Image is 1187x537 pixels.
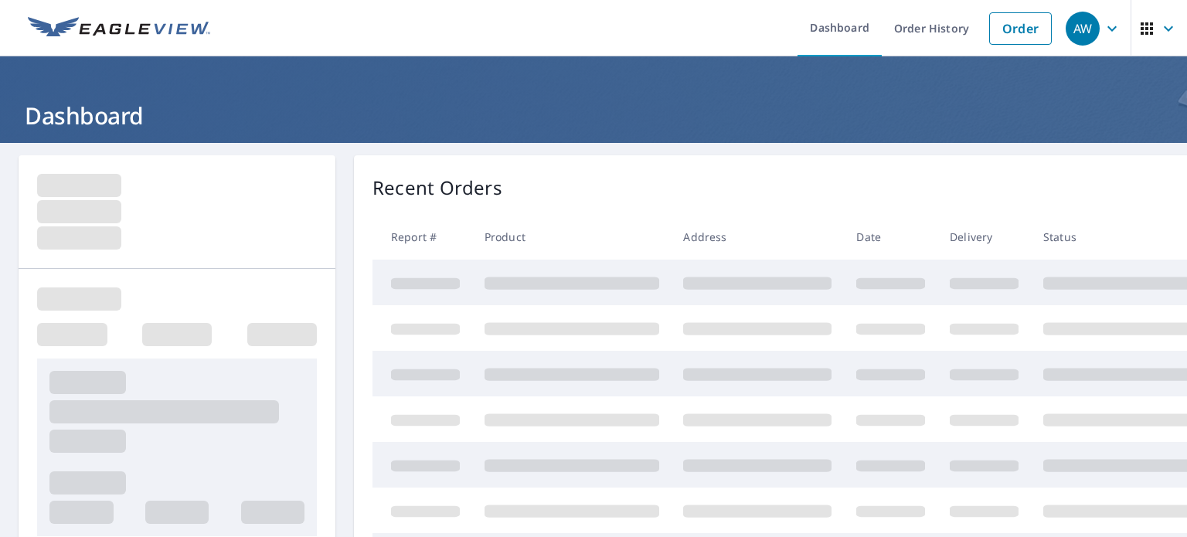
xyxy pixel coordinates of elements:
[937,214,1031,260] th: Delivery
[671,214,844,260] th: Address
[1066,12,1100,46] div: AW
[19,100,1168,131] h1: Dashboard
[844,214,937,260] th: Date
[472,214,672,260] th: Product
[989,12,1052,45] a: Order
[28,17,210,40] img: EV Logo
[372,214,472,260] th: Report #
[372,174,502,202] p: Recent Orders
